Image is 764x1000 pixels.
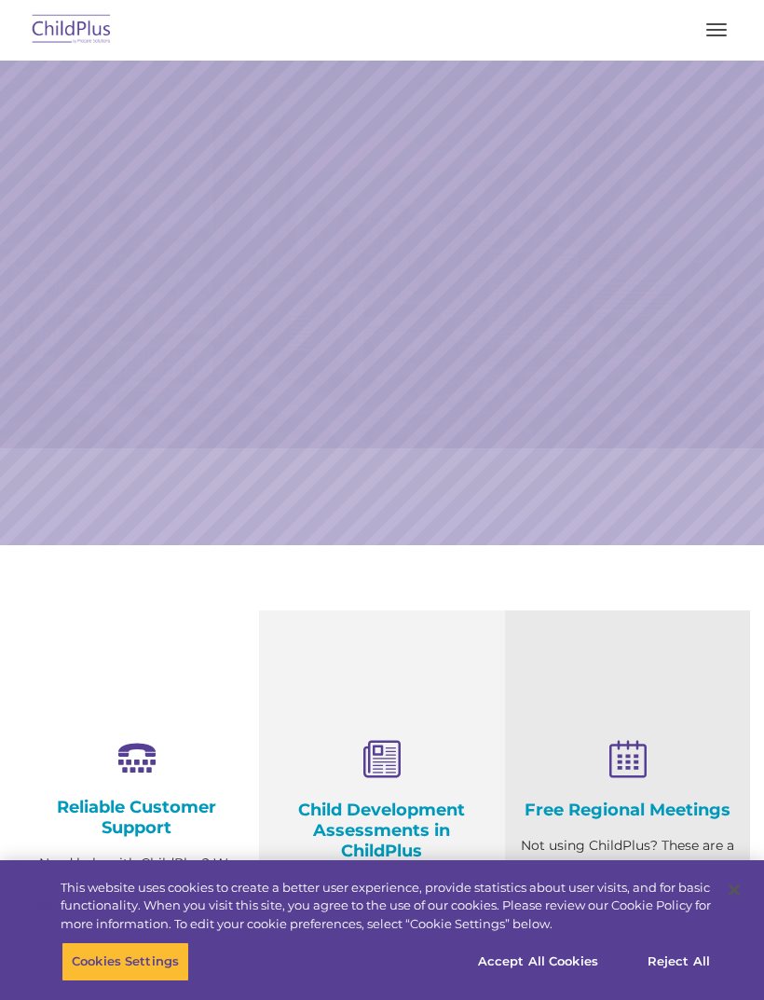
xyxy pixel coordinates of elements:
[519,800,736,820] h4: Free Regional Meetings
[28,8,116,52] img: ChildPlus by Procare Solutions
[621,942,737,981] button: Reject All
[61,942,189,981] button: Cookies Settings
[273,800,490,861] h4: Child Development Assessments in ChildPlus
[714,870,755,911] button: Close
[468,942,608,981] button: Accept All Cookies
[28,797,245,838] h4: Reliable Customer Support
[61,879,711,934] div: This website uses cookies to create a better user experience, provide statistics about user visit...
[519,834,736,951] p: Not using ChildPlus? These are a great opportunity to network and learn from ChildPlus users. Fin...
[519,288,649,322] a: Learn More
